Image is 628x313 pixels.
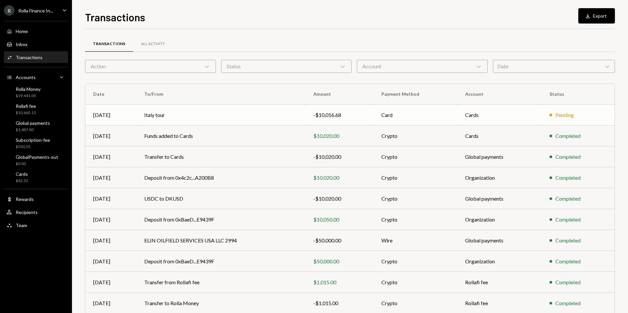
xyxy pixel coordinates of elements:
[136,105,305,125] td: Italy tour
[313,153,366,161] div: -$10,020.00
[374,84,457,105] th: Payment Method
[16,178,28,184] div: $62.32
[16,154,58,160] div: GlobalPayments-out
[4,51,68,63] a: Transactions
[493,60,615,73] div: Date
[555,216,581,223] div: Completed
[4,38,68,50] a: Inbox
[4,25,68,37] a: Home
[136,84,305,105] th: To/From
[313,174,366,182] div: $10,020.00
[16,137,50,143] div: Subscription-fee
[93,216,129,223] div: [DATE]
[542,84,615,105] th: Status
[457,105,542,125] td: Cards
[357,60,488,73] div: Account
[93,153,129,161] div: [DATE]
[85,10,145,24] h1: Transactions
[4,101,68,117] a: Rollafi fee$10,662.11
[555,132,581,140] div: Completed
[16,196,34,202] div: Rewards
[457,84,542,105] th: Account
[85,60,216,73] div: Action
[555,278,581,286] div: Completed
[93,299,129,307] div: [DATE]
[141,41,165,47] div: All Activity
[136,167,305,188] td: Deposit from 0x4c2c...A200B8
[133,36,173,52] a: All Activity
[16,110,36,116] div: $10,662.11
[313,132,366,140] div: $10,020.00
[16,171,28,177] div: Cards
[16,161,58,167] div: $0.00
[457,146,542,167] td: Global payments
[457,188,542,209] td: Global payments
[93,257,129,265] div: [DATE]
[136,146,305,167] td: Transfer to Cards
[555,257,581,265] div: Completed
[457,125,542,146] td: Cards
[457,209,542,230] td: Organization
[4,135,68,151] a: Subscription-fee$500.35
[85,84,136,105] th: Date
[85,36,133,52] a: Transactions
[136,272,305,293] td: Transfer from Rollafi fee
[305,84,374,105] th: Amount
[555,111,574,119] div: Pending
[4,152,68,168] a: GlobalPayments-out$0.00
[374,167,457,188] td: Crypto
[16,93,41,99] div: $19,441.05
[136,209,305,230] td: Deposit from 0xBaeD...E9439F
[555,195,581,203] div: Completed
[555,174,581,182] div: Completed
[93,132,129,140] div: [DATE]
[313,257,366,265] div: $50,000.00
[16,28,28,34] div: Home
[16,144,50,150] div: $500.35
[578,8,615,24] button: Export
[374,251,457,272] td: Crypto
[374,272,457,293] td: Crypto
[555,299,581,307] div: Completed
[16,41,27,47] div: Inbox
[16,127,50,133] div: $1,487.80
[457,251,542,272] td: Organization
[555,153,581,161] div: Completed
[313,237,366,244] div: -$50,000.00
[16,209,38,215] div: Recipients
[4,84,68,100] a: Rolla Money$19,441.05
[4,219,68,231] a: Team
[4,193,68,205] a: Rewards
[313,216,366,223] div: $10,050.00
[457,167,542,188] td: Organization
[4,206,68,218] a: Recipients
[374,230,457,251] td: Wire
[16,86,41,92] div: Rolla Money
[221,60,352,73] div: Status
[313,111,366,119] div: -$10,016.68
[374,146,457,167] td: Crypto
[313,299,366,307] div: -$1,015.00
[93,237,129,244] div: [DATE]
[555,237,581,244] div: Completed
[16,74,36,80] div: Accounts
[136,125,305,146] td: Funds added to Cards
[313,278,366,286] div: $1,015.00
[4,5,14,16] div: R
[374,125,457,146] td: Crypto
[18,8,53,13] div: Rolla Finance In...
[93,174,129,182] div: [DATE]
[4,118,68,134] a: Global payments$1,487.80
[374,188,457,209] td: Crypto
[16,55,43,60] div: Transactions
[93,41,125,47] div: Transactions
[457,230,542,251] td: Global payments
[93,278,129,286] div: [DATE]
[16,103,36,109] div: Rollafi fee
[93,195,129,203] div: [DATE]
[4,71,68,83] a: Accounts
[374,209,457,230] td: Crypto
[136,251,305,272] td: Deposit from 0xBaeD...E9439F
[4,169,68,185] a: Cards$62.32
[93,111,129,119] div: [DATE]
